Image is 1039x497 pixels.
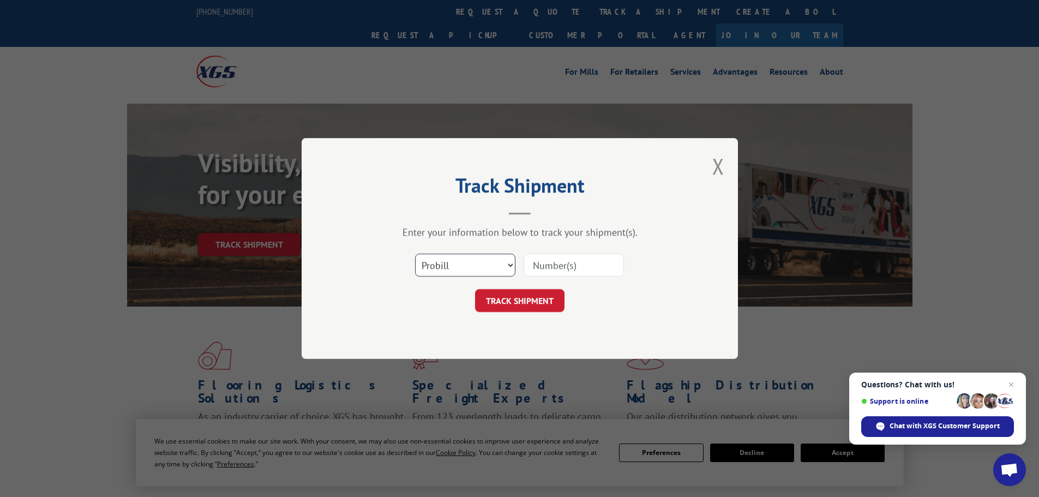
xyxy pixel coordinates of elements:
[356,226,683,238] div: Enter your information below to track your shipment(s).
[861,416,1014,437] span: Chat with XGS Customer Support
[475,289,564,312] button: TRACK SHIPMENT
[890,421,1000,431] span: Chat with XGS Customer Support
[861,397,953,405] span: Support is online
[524,254,624,277] input: Number(s)
[356,178,683,199] h2: Track Shipment
[861,380,1014,389] span: Questions? Chat with us!
[712,152,724,181] button: Close modal
[993,453,1026,486] a: Open chat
